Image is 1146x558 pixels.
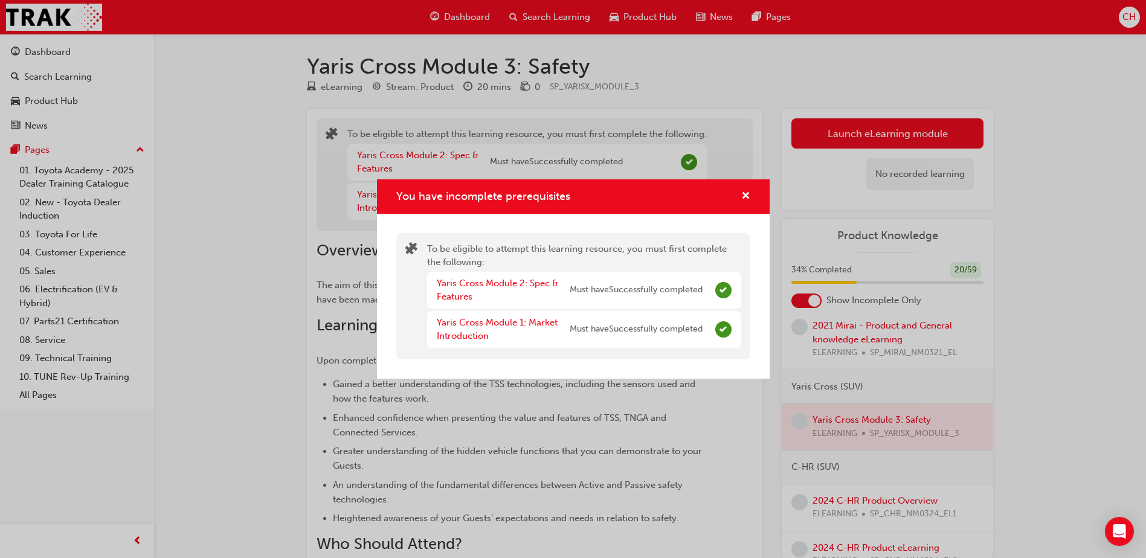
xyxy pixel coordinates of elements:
[715,282,732,298] span: Complete
[405,243,417,257] span: puzzle-icon
[437,317,558,342] a: Yaris Cross Module 1: Market Introduction
[570,283,703,297] span: Must have Successfully completed
[741,191,750,202] span: cross-icon
[396,190,570,203] span: You have incomplete prerequisites
[427,242,741,350] div: To be eligible to attempt this learning resource, you must first complete the following:
[570,322,703,336] span: Must have Successfully completed
[1105,517,1134,546] div: Open Intercom Messenger
[741,189,750,204] button: cross-icon
[377,179,770,379] div: You have incomplete prerequisites
[437,278,558,303] a: Yaris Cross Module 2: Spec & Features
[715,321,732,338] span: Complete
